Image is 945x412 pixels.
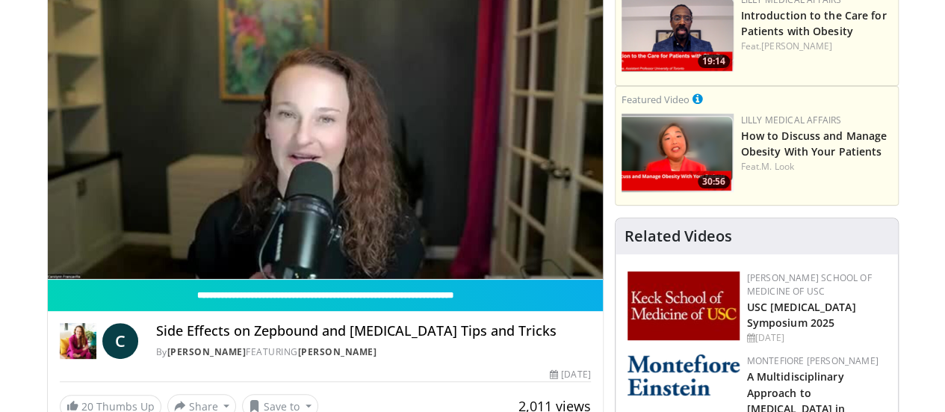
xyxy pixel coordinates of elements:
a: M. Look [761,160,794,173]
a: [PERSON_NAME] [761,40,832,52]
a: 30:56 [622,114,734,192]
div: [DATE] [747,331,886,345]
a: How to Discuss and Manage Obesity With Your Patients [741,129,887,159]
img: b0142b4c-93a1-4b58-8f91-5265c282693c.png.150x105_q85_autocrop_double_scale_upscale_version-0.2.png [628,354,740,396]
a: C [102,323,138,359]
div: Feat. [741,40,892,53]
span: 30:56 [698,175,730,188]
a: Lilly Medical Affairs [741,114,842,126]
div: Feat. [741,160,892,173]
div: By FEATURING [156,345,591,359]
a: [PERSON_NAME] School of Medicine of USC [747,271,872,298]
h4: Side Effects on Zepbound and [MEDICAL_DATA] Tips and Tricks [156,323,591,339]
a: Introduction to the Care for Patients with Obesity [741,8,887,38]
div: [DATE] [550,368,590,381]
a: Montefiore [PERSON_NAME] [747,354,879,367]
a: USC [MEDICAL_DATA] Symposium 2025 [747,300,856,330]
a: [PERSON_NAME] [167,345,247,358]
small: Featured Video [622,93,690,106]
span: 19:14 [698,55,730,68]
img: Dr. Carolynn Francavilla [60,323,96,359]
img: 7b941f1f-d101-407a-8bfa-07bd47db01ba.png.150x105_q85_autocrop_double_scale_upscale_version-0.2.jpg [628,271,740,340]
img: c98a6a29-1ea0-4bd5-8cf5-4d1e188984a7.png.150x105_q85_crop-smart_upscale.png [622,114,734,192]
a: [PERSON_NAME] [298,345,377,358]
h4: Related Videos [625,227,732,245]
